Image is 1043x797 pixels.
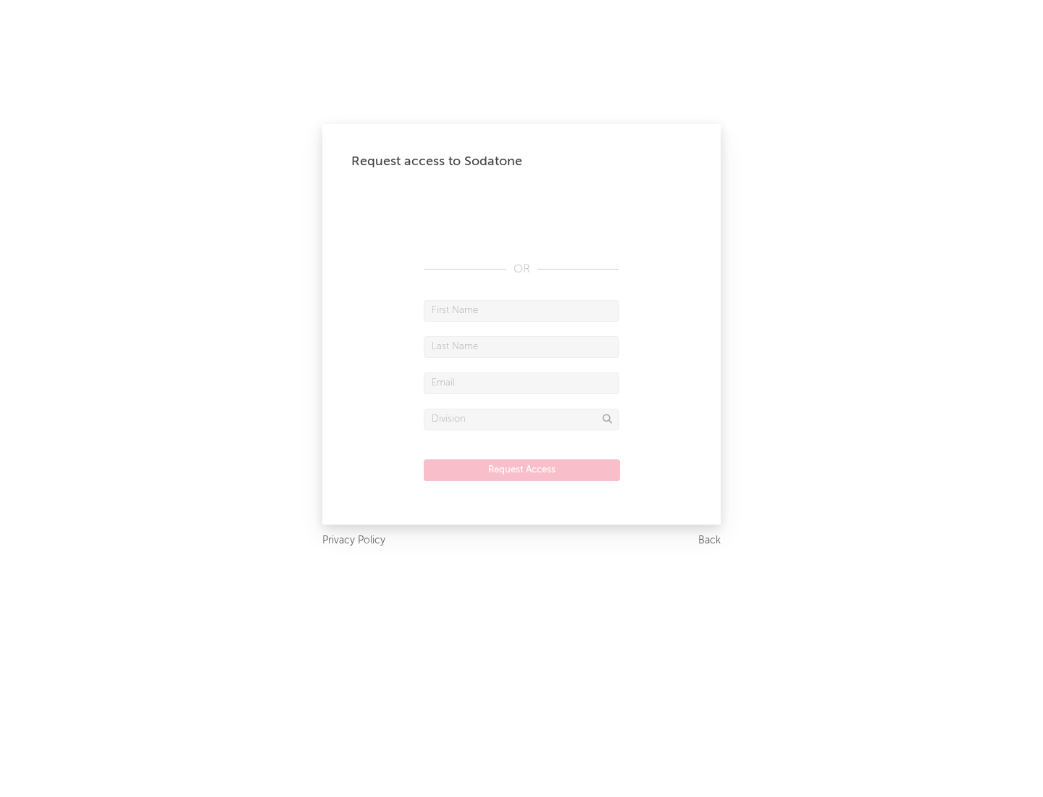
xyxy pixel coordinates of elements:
div: OR [424,261,619,278]
input: Division [424,409,619,430]
button: Request Access [424,459,620,481]
a: Privacy Policy [322,532,385,550]
a: Back [698,532,721,550]
input: Last Name [424,336,619,358]
input: First Name [424,300,619,322]
div: Request access to Sodatone [351,153,692,170]
input: Email [424,372,619,394]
